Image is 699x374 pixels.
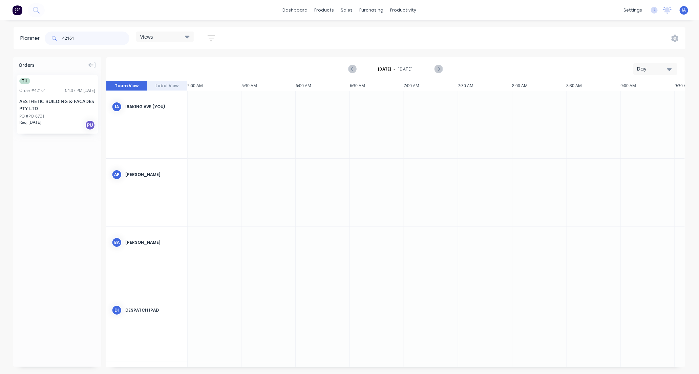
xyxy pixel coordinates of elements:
div: PU [85,120,95,130]
span: Orders [19,61,35,68]
div: [PERSON_NAME] [125,172,182,178]
div: 04:07 PM [DATE] [65,87,95,94]
div: BA [112,237,122,248]
a: dashboard [279,5,311,15]
div: Planner [20,34,43,42]
div: purchasing [356,5,387,15]
div: 7:00 AM [404,81,458,91]
span: IA [682,7,686,13]
div: Despatch Ipad [125,307,182,313]
button: Previous page [349,65,357,73]
div: AP [112,170,122,180]
button: Day [633,63,677,75]
div: Order # 42161 [19,87,46,94]
div: 9:00 AM [621,81,675,91]
div: Day [637,65,668,73]
div: [PERSON_NAME] [125,239,182,245]
span: Req. [DATE] [19,119,41,125]
span: Views [140,33,153,40]
span: TH [19,78,30,84]
div: 7:30 AM [458,81,512,91]
div: settings [620,5,645,15]
button: Next page [435,65,442,73]
div: 6:00 AM [296,81,350,91]
div: AESTHETIC BUILDING & FACADES PTY LTD [19,98,95,112]
input: Search for orders... [62,32,129,45]
div: Iraking Ave (You) [125,104,182,110]
div: 5:00 AM [187,81,241,91]
strong: [DATE] [378,66,391,72]
span: [DATE] [398,66,413,72]
div: DI [112,305,122,315]
img: Factory [12,5,22,15]
button: Team View [106,81,147,91]
div: 8:00 AM [512,81,567,91]
div: productivity [387,5,420,15]
div: PO #PO-6731 [19,113,45,119]
div: sales [338,5,356,15]
button: Label View [147,81,188,91]
div: 5:30 AM [241,81,296,91]
div: 8:30 AM [567,81,621,91]
div: IA [112,102,122,112]
span: - [394,65,396,73]
div: products [311,5,338,15]
div: 6:30 AM [350,81,404,91]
